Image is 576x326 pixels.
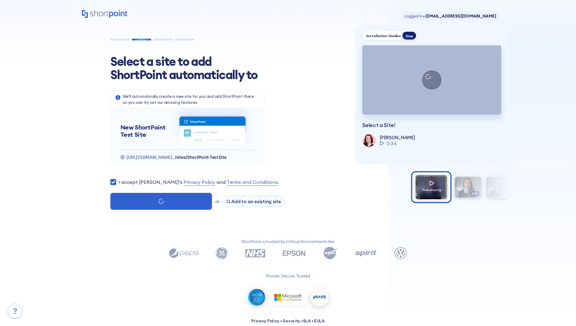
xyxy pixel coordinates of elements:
span: Now playing [422,188,441,192]
p: • • • [251,318,325,324]
a: EULA [314,318,325,324]
span: 0:34 [386,140,397,147]
button: Add to an existing site [223,196,285,207]
img: shortpoint-support-team [363,134,375,147]
span: • [423,14,425,18]
p: [PERSON_NAME] [380,135,415,140]
span: [URL][DOMAIN_NAME].. [126,155,175,160]
label: I accept [PERSON_NAME]'s and . [119,178,279,186]
a: Privacy Policy [184,178,215,186]
h1: Select a site to add ShortPoint automatically to [110,55,268,81]
span: or [215,199,220,204]
div: One [402,31,416,40]
p: https://gridmode9shortpoint.sharepoint.com/sites/ShortPoint_Playground [126,154,226,160]
span: Logged in [405,14,422,18]
span: 0:07 [502,191,511,196]
div: https://gridmode9shortpoint.sharepoint.com [120,154,255,160]
a: SLA [303,318,311,324]
p: Select a Site! [362,122,500,129]
span: [EMAIL_ADDRESS][DOMAIN_NAME] [422,14,496,18]
span: /sites/ShortPoint Test Site [175,155,226,160]
a: Terms and Conditions [227,178,278,186]
span: 0:40 [470,191,480,196]
p: We'll automatically create a new site for you and add ShortPoint there so you can try out our ama... [123,93,259,105]
div: Installation Guides [366,34,401,38]
iframe: Chat Widget [467,256,576,326]
h5: New ShortPoint Test Site [120,124,171,138]
span: Add to an existing site [231,199,281,204]
a: Security [283,318,300,324]
a: Privacy Policy [251,318,279,324]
